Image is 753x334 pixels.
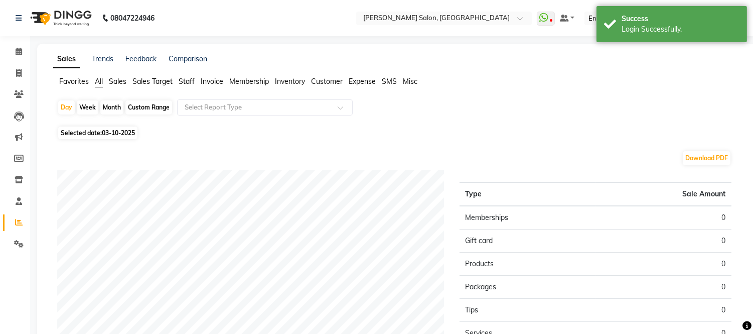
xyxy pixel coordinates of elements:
[109,77,126,86] span: Sales
[460,230,595,253] td: Gift card
[102,129,135,137] span: 03-10-2025
[275,77,305,86] span: Inventory
[229,77,269,86] span: Membership
[110,4,155,32] b: 08047224946
[100,100,123,115] div: Month
[382,77,397,86] span: SMS
[53,50,80,68] a: Sales
[595,299,731,322] td: 0
[595,230,731,253] td: 0
[179,77,195,86] span: Staff
[125,100,172,115] div: Custom Range
[460,299,595,322] td: Tips
[349,77,376,86] span: Expense
[201,77,223,86] span: Invoice
[460,183,595,206] th: Type
[622,14,739,24] div: Success
[595,206,731,230] td: 0
[77,100,98,115] div: Week
[595,183,731,206] th: Sale Amount
[460,253,595,276] td: Products
[95,77,103,86] span: All
[622,24,739,35] div: Login Successfully.
[595,276,731,299] td: 0
[59,77,89,86] span: Favorites
[169,54,207,63] a: Comparison
[403,77,417,86] span: Misc
[460,206,595,230] td: Memberships
[125,54,157,63] a: Feedback
[683,151,730,165] button: Download PDF
[26,4,94,32] img: logo
[58,100,75,115] div: Day
[58,127,137,139] span: Selected date:
[92,54,113,63] a: Trends
[595,253,731,276] td: 0
[460,276,595,299] td: Packages
[132,77,173,86] span: Sales Target
[311,77,343,86] span: Customer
